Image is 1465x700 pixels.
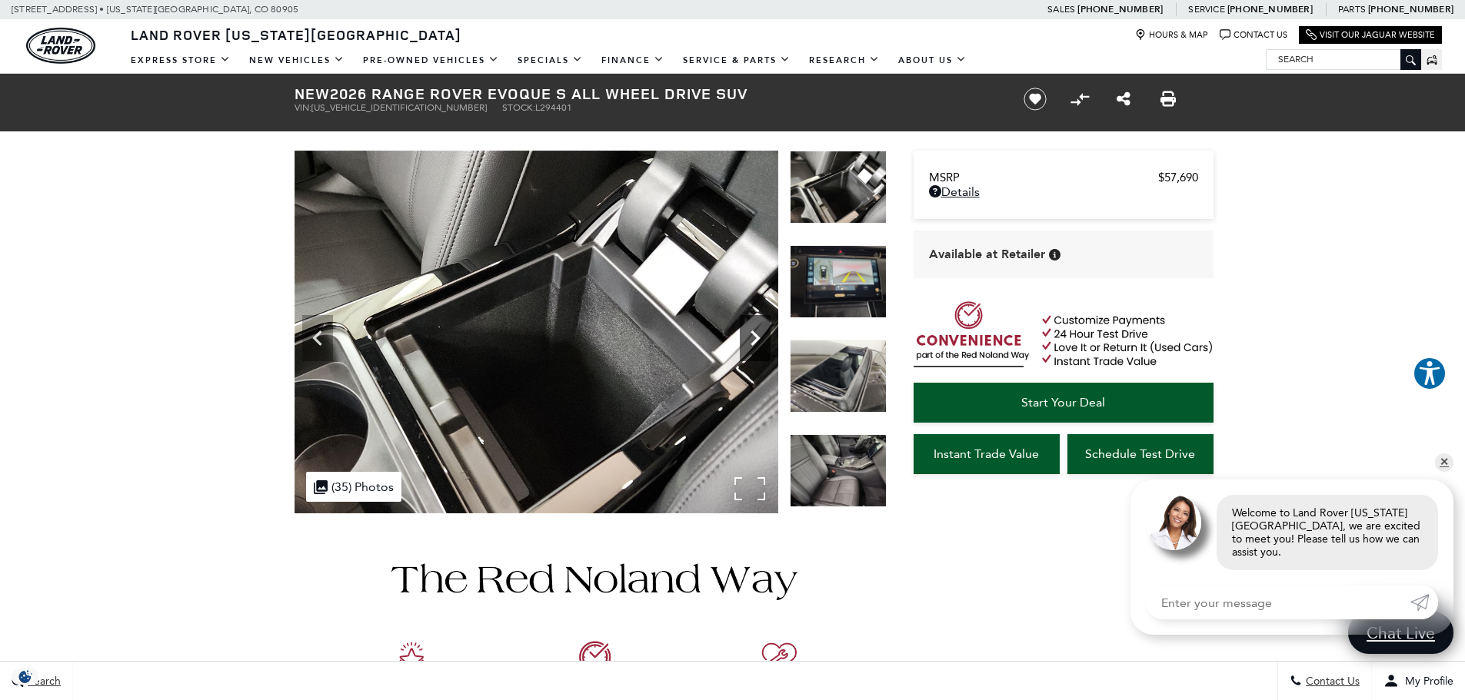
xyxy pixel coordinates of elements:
a: Instant Trade Value [914,434,1060,474]
img: New 2026 Seoul Pearl Silver LAND ROVER S image 26 [790,245,887,318]
div: Vehicle is in stock and ready for immediate delivery. Due to demand, availability is subject to c... [1049,249,1060,260]
a: Share this New 2026 Range Rover Evoque S All Wheel Drive SUV [1117,90,1130,108]
img: New 2026 Seoul Pearl Silver LAND ROVER S image 27 [790,340,887,413]
span: L294401 [535,102,572,113]
div: (35) Photos [306,472,401,502]
button: Explore your accessibility options [1413,357,1447,390]
nav: Main Navigation [122,47,976,74]
span: Service [1188,4,1224,15]
a: Service & Parts [674,47,800,74]
button: Compare Vehicle [1068,88,1091,111]
a: [PHONE_NUMBER] [1077,3,1163,15]
span: Land Rover [US_STATE][GEOGRAPHIC_DATA] [131,25,461,44]
a: EXPRESS STORE [122,47,240,74]
span: VIN: [295,102,311,113]
a: Visit Our Jaguar Website [1306,29,1435,41]
img: New 2026 Seoul Pearl Silver LAND ROVER S image 25 [295,151,778,513]
aside: Accessibility Help Desk [1413,357,1447,393]
a: New Vehicles [240,47,354,74]
a: Land Rover [US_STATE][GEOGRAPHIC_DATA] [122,25,471,44]
span: Start Your Deal [1021,395,1105,410]
button: Save vehicle [1018,87,1052,111]
a: MSRP $57,690 [929,171,1198,184]
a: Schedule Test Drive [1067,434,1214,474]
span: $57,690 [1158,171,1198,184]
a: Details [929,184,1198,199]
input: Enter your message [1146,586,1410,619]
img: New 2026 Seoul Pearl Silver LAND ROVER S image 25 [790,151,887,224]
img: Land Rover [26,28,95,64]
div: Next [740,315,771,361]
span: Sales [1047,4,1075,15]
img: Agent profile photo [1146,495,1201,550]
div: Previous [302,315,333,361]
a: Contact Us [1220,29,1287,41]
a: Hours & Map [1135,29,1208,41]
a: Submit [1410,586,1438,619]
strong: New [295,83,330,104]
span: MSRP [929,171,1158,184]
span: Available at Retailer [929,246,1045,263]
img: New 2026 Seoul Pearl Silver LAND ROVER S image 28 [790,434,887,507]
a: [STREET_ADDRESS] • [US_STATE][GEOGRAPHIC_DATA], CO 80905 [12,4,298,15]
div: Welcome to Land Rover [US_STATE][GEOGRAPHIC_DATA], we are excited to meet you! Please tell us how... [1217,495,1438,570]
span: My Profile [1399,675,1453,688]
a: Research [800,47,889,74]
a: Finance [592,47,674,74]
a: [PHONE_NUMBER] [1368,3,1453,15]
span: Schedule Test Drive [1085,446,1195,461]
a: Start Your Deal [914,383,1214,423]
span: Parts [1338,4,1366,15]
a: [PHONE_NUMBER] [1227,3,1313,15]
a: Pre-Owned Vehicles [354,47,508,74]
span: Instant Trade Value [934,446,1039,461]
section: Click to Open Cookie Consent Modal [8,668,43,685]
input: Search [1267,50,1420,68]
img: Opt-Out Icon [8,668,43,685]
h1: 2026 Range Rover Evoque S All Wheel Drive SUV [295,85,998,102]
span: Stock: [502,102,535,113]
a: Specials [508,47,592,74]
span: Contact Us [1302,675,1360,688]
a: land-rover [26,28,95,64]
a: About Us [889,47,976,74]
span: [US_VEHICLE_IDENTIFICATION_NUMBER] [311,102,487,113]
a: Print this New 2026 Range Rover Evoque S All Wheel Drive SUV [1160,90,1176,108]
button: Open user profile menu [1372,662,1465,700]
